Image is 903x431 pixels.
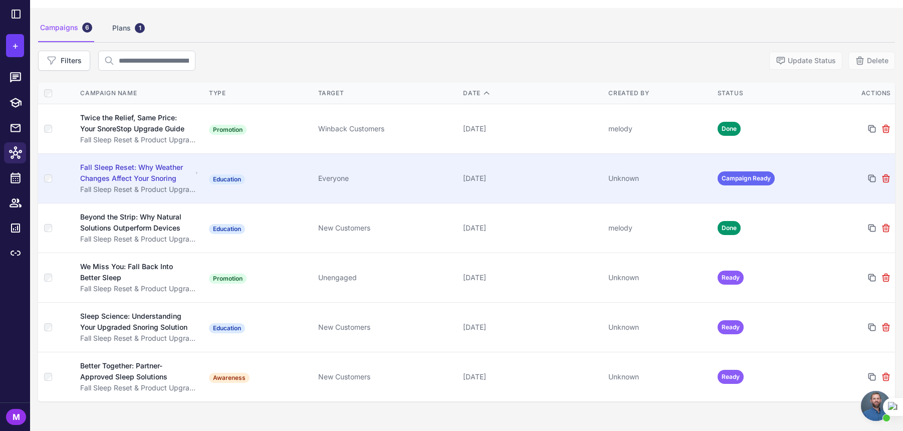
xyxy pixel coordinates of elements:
[463,272,600,283] div: [DATE]
[209,323,245,333] span: Education
[718,370,744,384] span: Ready
[80,184,199,195] div: Fall Sleep Reset & Product Upgrade Campaign
[463,173,600,184] div: [DATE]
[718,221,741,235] span: Done
[318,371,456,382] div: New Customers
[463,123,600,134] div: [DATE]
[80,261,190,283] div: We Miss You: Fall Back Into Better Sleep
[80,134,199,145] div: Fall Sleep Reset & Product Upgrade Campaign
[463,223,600,234] div: [DATE]
[608,272,709,283] div: Unknown
[80,234,199,245] div: Fall Sleep Reset & Product Upgrade Campaign
[80,112,192,134] div: Twice the Relief, Same Price: Your SnoreStop Upgrade Guide
[318,173,456,184] div: Everyone
[80,162,192,184] div: Fall Sleep Reset: Why Weather Changes Affect Your Snoring
[718,89,818,98] div: Status
[80,89,199,98] div: Campaign Name
[38,14,94,42] div: Campaigns
[135,23,145,33] div: 1
[848,52,895,70] button: Delete
[861,391,891,421] a: Open chat
[318,123,456,134] div: Winback Customers
[80,283,199,294] div: Fall Sleep Reset & Product Upgrade Campaign
[718,320,744,334] span: Ready
[608,123,709,134] div: melody
[38,51,90,71] button: Filters
[12,38,19,53] span: +
[80,360,191,382] div: Better Together: Partner-Approved Sleep Solutions
[608,89,709,98] div: Created By
[318,89,456,98] div: Target
[80,211,192,234] div: Beyond the Strip: Why Natural Solutions Outperform Devices
[209,125,247,135] span: Promotion
[80,311,192,333] div: Sleep Science: Understanding Your Upgraded Snoring Solution
[318,223,456,234] div: New Customers
[80,333,199,344] div: Fall Sleep Reset & Product Upgrade Campaign
[318,322,456,333] div: New Customers
[6,409,26,425] div: M
[209,89,310,98] div: Type
[463,322,600,333] div: [DATE]
[463,371,600,382] div: [DATE]
[608,322,709,333] div: Unknown
[822,83,895,104] th: Actions
[209,224,245,234] span: Education
[318,272,456,283] div: Unengaged
[608,173,709,184] div: Unknown
[608,371,709,382] div: Unknown
[463,89,600,98] div: Date
[6,34,24,57] button: +
[608,223,709,234] div: melody
[110,14,147,42] div: Plans
[209,373,250,383] span: Awareness
[769,52,842,70] button: Update Status
[80,382,199,393] div: Fall Sleep Reset & Product Upgrade Campaign
[718,171,775,185] span: Campaign Ready
[82,23,92,33] div: 6
[209,174,245,184] span: Education
[718,271,744,285] span: Ready
[209,274,247,284] span: Promotion
[718,122,741,136] span: Done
